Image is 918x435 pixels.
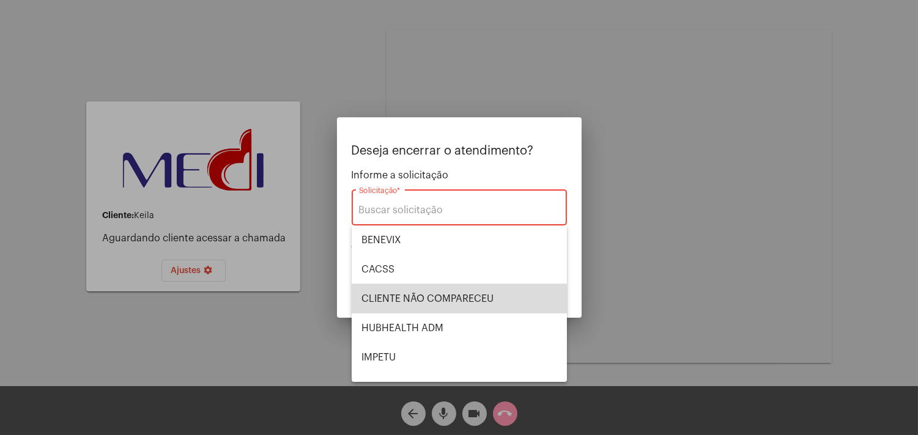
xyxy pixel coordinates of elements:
[361,225,557,255] span: BENEVIX
[361,372,557,401] span: MAXIMED
[359,205,560,216] input: Buscar solicitação
[361,255,557,284] span: CACSS
[352,170,567,181] span: Informe a solicitação
[361,313,557,343] span: HUBHEALTH ADM
[361,343,557,372] span: IMPETU
[361,284,557,313] span: CLIENTE NÃO COMPARECEU
[352,144,567,158] p: Deseja encerrar o atendimento?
